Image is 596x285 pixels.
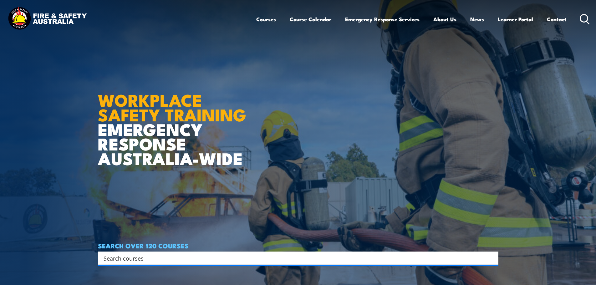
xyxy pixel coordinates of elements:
[487,254,496,262] button: Search magnifier button
[290,11,331,28] a: Course Calendar
[105,254,486,262] form: Search form
[104,253,485,263] input: Search input
[98,77,251,165] h1: EMERGENCY RESPONSE AUSTRALIA-WIDE
[345,11,420,28] a: Emergency Response Services
[498,11,533,28] a: Learner Portal
[470,11,484,28] a: News
[98,86,246,127] strong: WORKPLACE SAFETY TRAINING
[256,11,276,28] a: Courses
[433,11,456,28] a: About Us
[547,11,567,28] a: Contact
[98,242,498,249] h4: SEARCH OVER 120 COURSES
